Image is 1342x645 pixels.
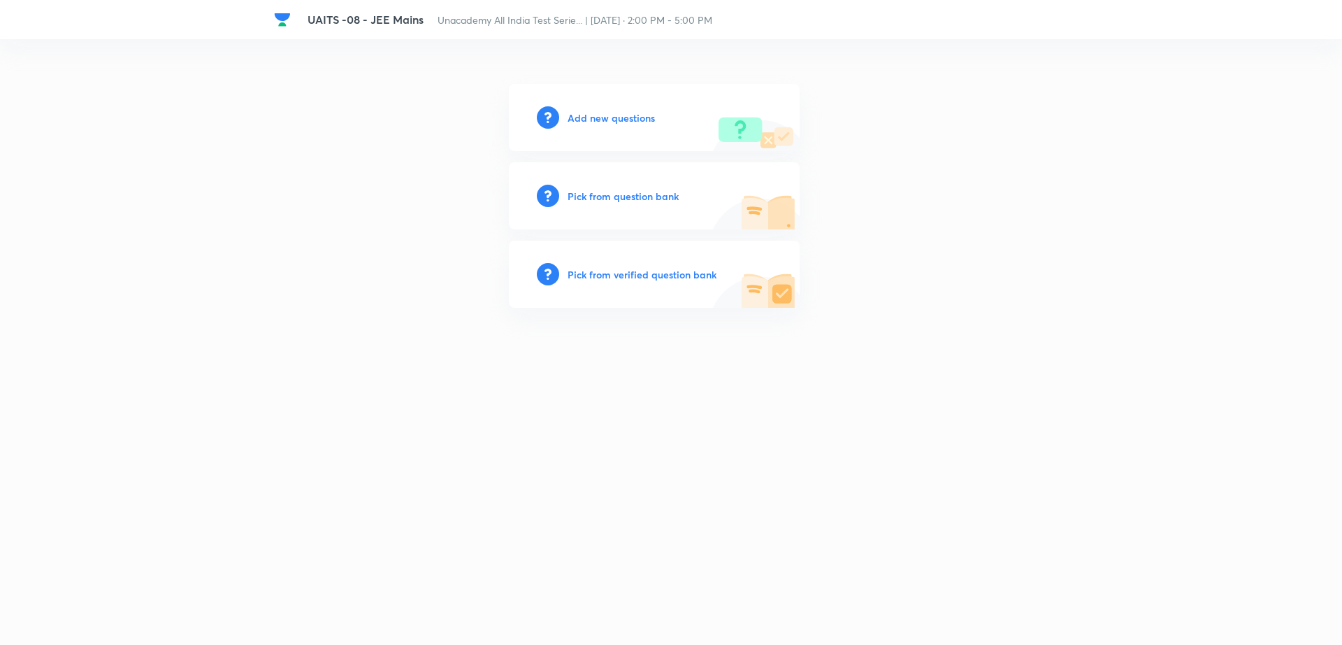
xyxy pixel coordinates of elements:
[438,13,712,27] span: Unacademy All India Test Serie... | [DATE] · 2:00 PM - 5:00 PM
[568,111,655,125] h6: Add new questions
[568,267,716,282] h6: Pick from verified question bank
[308,12,424,27] span: UAITS -08 - JEE Mains
[274,11,291,28] img: Company Logo
[568,189,679,204] h6: Pick from question bank
[274,11,296,28] a: Company Logo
